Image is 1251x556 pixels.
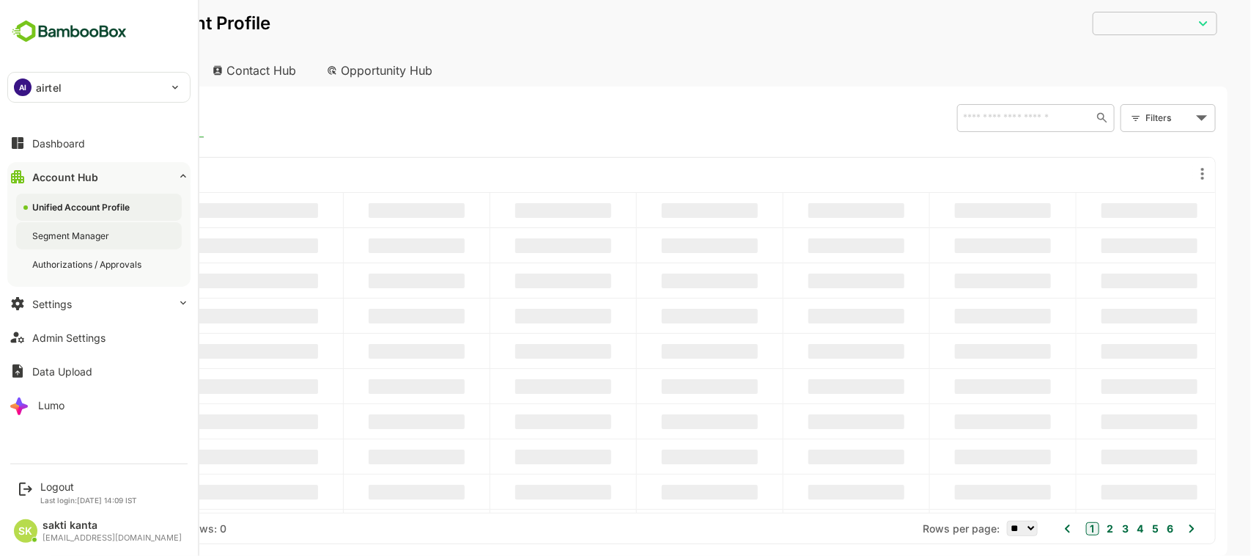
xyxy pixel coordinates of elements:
span: Known accounts you’ve identified to target - imported from CRM, Offline upload, or promoted from ... [52,111,136,130]
button: Account Hub [7,162,191,191]
button: Settings [7,289,191,318]
button: Lumo [7,390,191,420]
p: Unified Account Profile [23,15,219,32]
div: Filters [1094,110,1141,125]
div: Settings [32,298,72,310]
div: Account Hub [23,54,144,87]
div: Opportunity Hub [264,54,394,87]
p: airtel [36,80,62,95]
div: sakti kanta [43,519,182,532]
div: Segment Manager [32,230,112,242]
button: 3 [1067,521,1077,537]
button: Data Upload [7,356,191,386]
div: AI [14,78,32,96]
p: Last login: [DATE] 14:09 IST [40,496,137,505]
button: 4 [1082,521,1093,537]
div: [EMAIL_ADDRESS][DOMAIN_NAME] [43,533,182,543]
div: SK [14,519,37,543]
img: BambooboxFullLogoMark.5f36c76dfaba33ec1ec1367b70bb1252.svg [7,18,131,45]
button: Dashboard [7,128,191,158]
div: Logout [40,480,137,493]
div: Dashboard [32,137,85,150]
button: 6 [1112,521,1122,537]
span: Rows per page: [871,522,948,535]
div: Total Rows: NaN | Rows: 0 [44,522,175,535]
div: Lumo [38,399,64,411]
div: AIairtel [8,73,190,102]
div: ​ [1041,10,1166,36]
button: Admin Settings [7,323,191,352]
div: Unified Account Profile [32,201,133,213]
div: Account Hub [32,171,98,183]
div: Filters [1093,103,1165,133]
button: 2 [1052,521,1063,537]
button: 1 [1035,522,1048,535]
div: Authorizations / Approvals [32,258,144,271]
div: Data Upload [32,365,92,378]
div: Admin Settings [32,332,106,344]
button: 5 [1097,521,1107,537]
div: Contact Hub [150,54,258,87]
